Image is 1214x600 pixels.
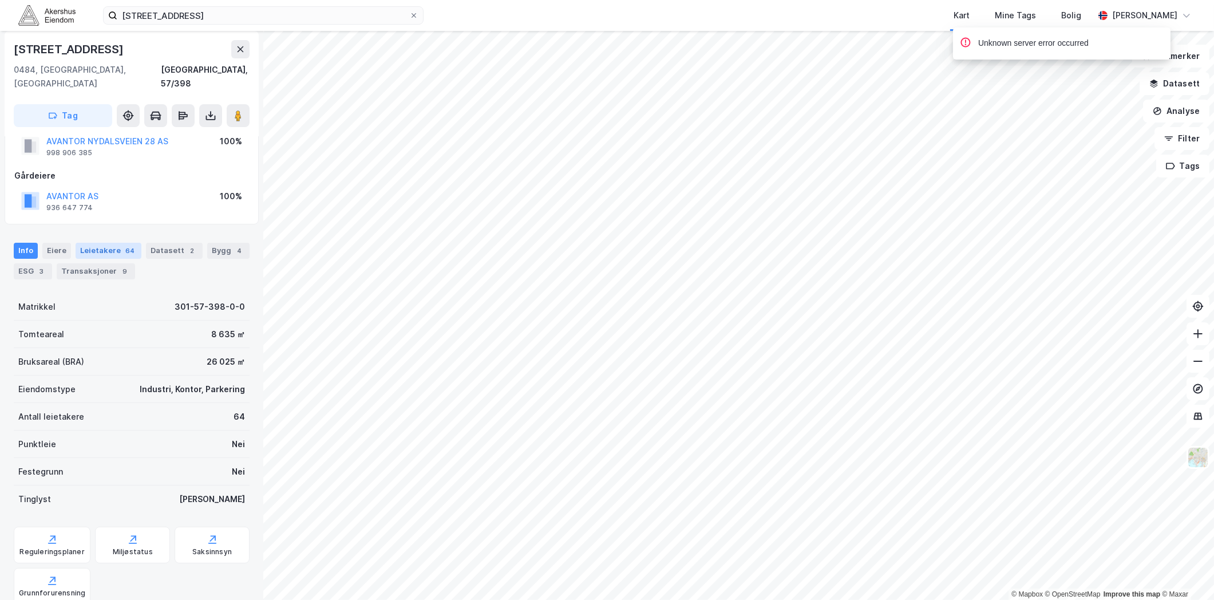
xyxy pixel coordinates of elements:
div: Datasett [146,243,203,259]
button: Tag [14,104,112,127]
div: 2 [187,245,198,256]
div: 100% [220,135,242,148]
div: 0484, [GEOGRAPHIC_DATA], [GEOGRAPHIC_DATA] [14,63,161,90]
a: Mapbox [1011,590,1043,598]
div: Festegrunn [18,465,63,479]
div: Miljøstatus [113,547,153,556]
div: Bygg [207,243,250,259]
div: Tinglyst [18,492,51,506]
div: [STREET_ADDRESS] [14,40,126,58]
img: akershus-eiendom-logo.9091f326c980b4bce74ccdd9f866810c.svg [18,5,76,25]
div: Reguleringsplaner [20,547,85,556]
div: Punktleie [18,437,56,451]
a: OpenStreetMap [1045,590,1101,598]
div: Eiendomstype [18,382,76,396]
div: Transaksjoner [57,263,135,279]
div: Nei [232,437,245,451]
div: Bruksareal (BRA) [18,355,84,369]
button: Filter [1154,127,1209,150]
div: Unknown server error occurred [978,37,1089,50]
div: 301-57-398-0-0 [175,300,245,314]
div: Tomteareal [18,327,64,341]
div: Industri, Kontor, Parkering [140,382,245,396]
div: Bolig [1061,9,1081,22]
button: Datasett [1140,72,1209,95]
div: ESG [14,263,52,279]
div: Grunnforurensning [19,589,85,598]
div: [GEOGRAPHIC_DATA], 57/398 [161,63,250,90]
div: 8 635 ㎡ [211,327,245,341]
iframe: Chat Widget [1157,545,1214,600]
button: Analyse [1143,100,1209,123]
div: Info [14,243,38,259]
div: Leietakere [76,243,141,259]
div: 100% [220,190,242,203]
div: 3 [36,266,48,277]
div: Kontrollprogram for chat [1157,545,1214,600]
div: [PERSON_NAME] [1112,9,1177,22]
div: Saksinnsyn [192,547,232,556]
div: [PERSON_NAME] [179,492,245,506]
div: 4 [234,245,245,256]
div: 9 [119,266,131,277]
img: Z [1187,447,1209,468]
div: 64 [234,410,245,424]
input: Søk på adresse, matrikkel, gårdeiere, leietakere eller personer [117,7,409,24]
div: Nei [232,465,245,479]
div: Eiere [42,243,71,259]
a: Improve this map [1104,590,1160,598]
div: 26 025 ㎡ [207,355,245,369]
button: Tags [1156,155,1209,177]
div: 998 906 385 [46,148,92,157]
div: Mine Tags [995,9,1036,22]
div: Antall leietakere [18,410,84,424]
div: Kart [954,9,970,22]
div: 64 [123,245,137,256]
div: Matrikkel [18,300,56,314]
div: Gårdeiere [14,169,249,183]
div: 936 647 774 [46,203,93,212]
